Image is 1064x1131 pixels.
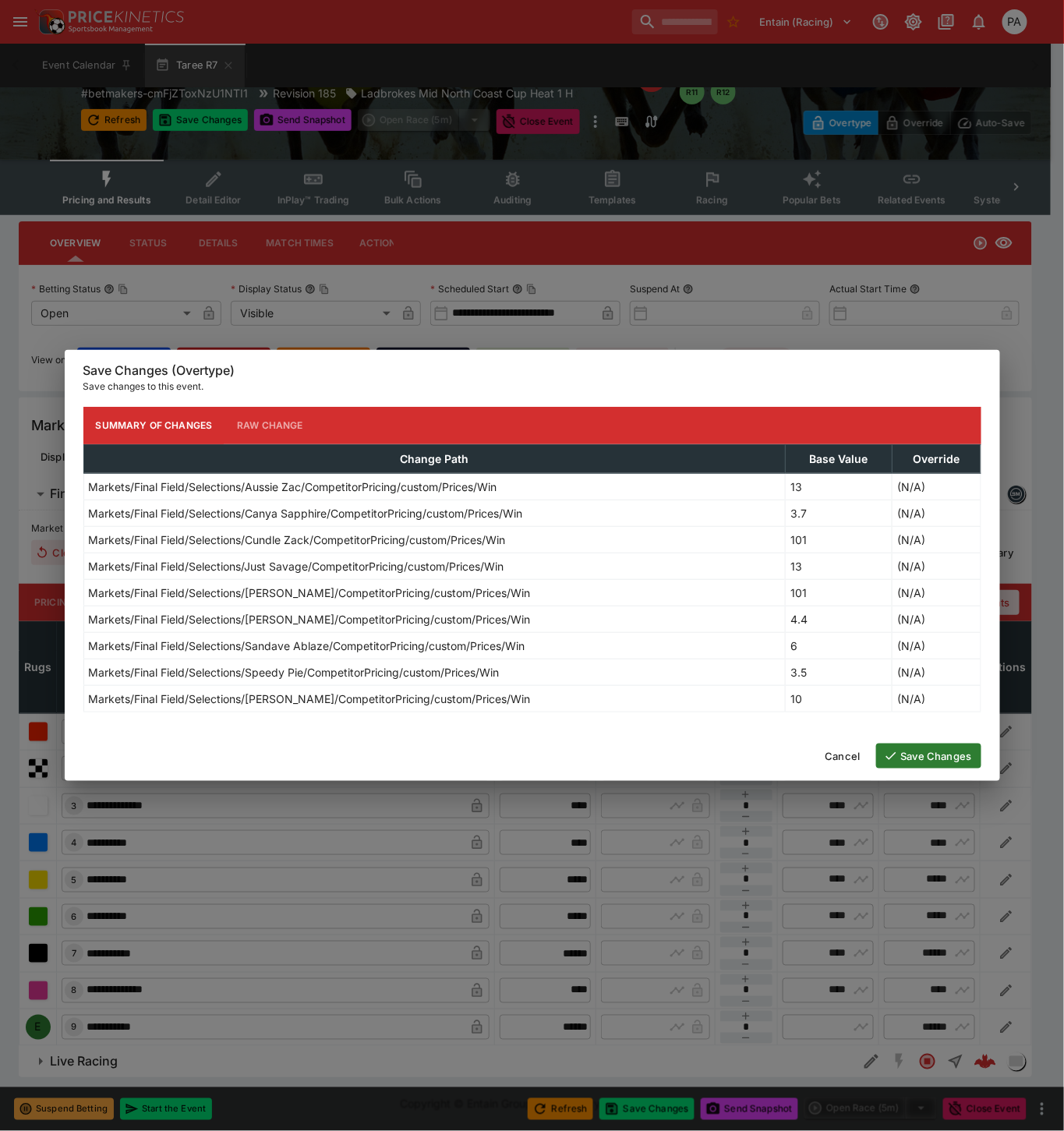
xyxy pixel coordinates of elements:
[83,362,981,379] h6: Save Changes (Overtype)
[816,744,870,769] button: Cancel
[893,526,981,553] td: (N/A)
[89,664,500,680] p: Markets/Final Field/Selections/Speedy Pie/CompetitorPricing/custom/Prices/Win
[89,558,504,574] p: Markets/Final Field/Selections/Just Savage/CompetitorPricing/custom/Prices/Win
[89,611,531,627] p: Markets/Final Field/Selections/[PERSON_NAME]/CompetitorPricing/custom/Prices/Win
[786,500,893,526] td: 3.7
[89,638,525,654] p: Markets/Final Field/Selections/Sandave Ablaze/CompetitorPricing/custom/Prices/Win
[786,579,893,606] td: 101
[893,579,981,606] td: (N/A)
[893,632,981,659] td: (N/A)
[786,444,893,473] th: Base Value
[876,744,981,769] button: Save Changes
[893,473,981,500] td: (N/A)
[89,691,531,707] p: Markets/Final Field/Selections/[PERSON_NAME]/CompetitorPricing/custom/Prices/Win
[83,444,786,473] th: Change Path
[786,553,893,579] td: 13
[89,532,506,548] p: Markets/Final Field/Selections/Cundle Zack/CompetitorPricing/custom/Prices/Win
[893,553,981,579] td: (N/A)
[89,505,523,521] p: Markets/Final Field/Selections/Canya Sapphire/CompetitorPricing/custom/Prices/Win
[786,659,893,685] td: 3.5
[224,407,316,444] button: Raw Change
[89,585,531,601] p: Markets/Final Field/Selections/[PERSON_NAME]/CompetitorPricing/custom/Prices/Win
[893,500,981,526] td: (N/A)
[786,606,893,632] td: 4.4
[786,526,893,553] td: 101
[893,444,981,473] th: Override
[786,685,893,712] td: 10
[893,685,981,712] td: (N/A)
[786,632,893,659] td: 6
[89,479,497,495] p: Markets/Final Field/Selections/Aussie Zac/CompetitorPricing/custom/Prices/Win
[893,659,981,685] td: (N/A)
[83,407,225,444] button: Summary of Changes
[83,379,981,394] p: Save changes to this event.
[786,473,893,500] td: 13
[893,606,981,632] td: (N/A)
